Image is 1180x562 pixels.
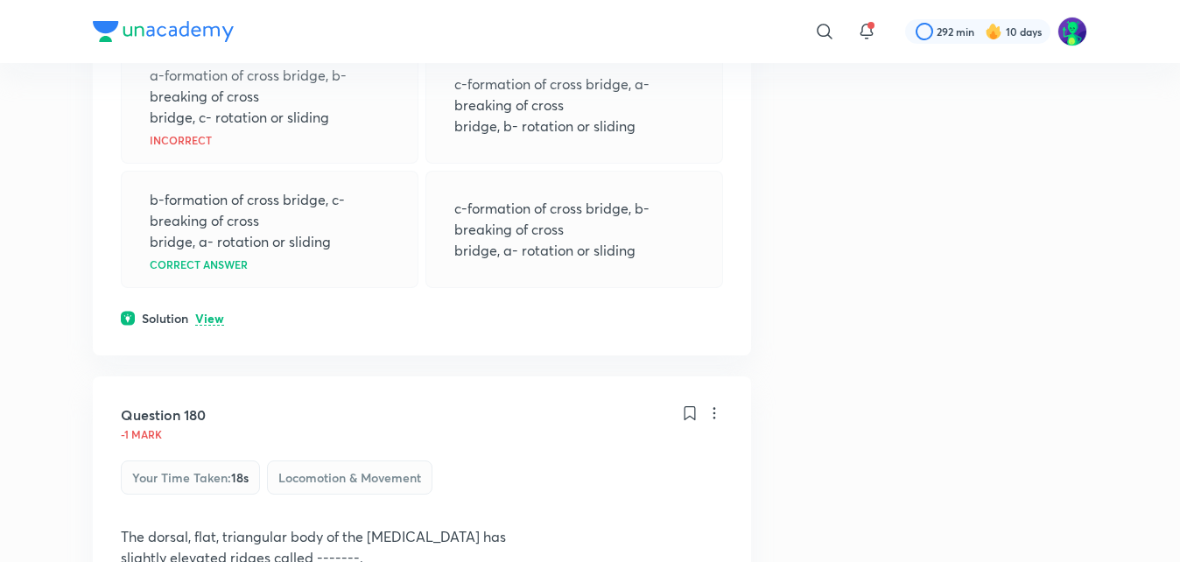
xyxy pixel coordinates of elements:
p: b-formation of cross bridge, c- breaking of cross [150,189,390,231]
p: -1 mark [121,429,162,439]
p: Correct answer [150,259,248,270]
p: c-formation of cross bridge, b- breaking of cross [454,198,694,240]
h5: Question 180 [121,404,206,425]
img: streak [985,23,1002,40]
span: 18s [231,469,249,486]
p: bridge, a- rotation or sliding [150,231,390,252]
p: Incorrect [150,135,212,145]
p: bridge, b- rotation or sliding [454,116,694,137]
img: solution.svg [121,311,135,326]
p: a-formation of cross bridge, b- breaking of cross [150,65,390,107]
div: Your time taken : [121,460,260,495]
img: Company Logo [93,21,234,42]
p: The dorsal, flat, triangular body of the [MEDICAL_DATA] has [121,526,723,547]
div: Locomotion & Movement [267,460,432,495]
p: bridge, c- rotation or sliding [150,107,390,128]
h6: Solution [142,309,188,327]
p: View [195,313,224,326]
img: Kaushiki Srivastava [1057,17,1087,46]
p: c-formation of cross bridge, a- breaking of cross [454,74,694,116]
p: bridge, a- rotation or sliding [454,240,694,261]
